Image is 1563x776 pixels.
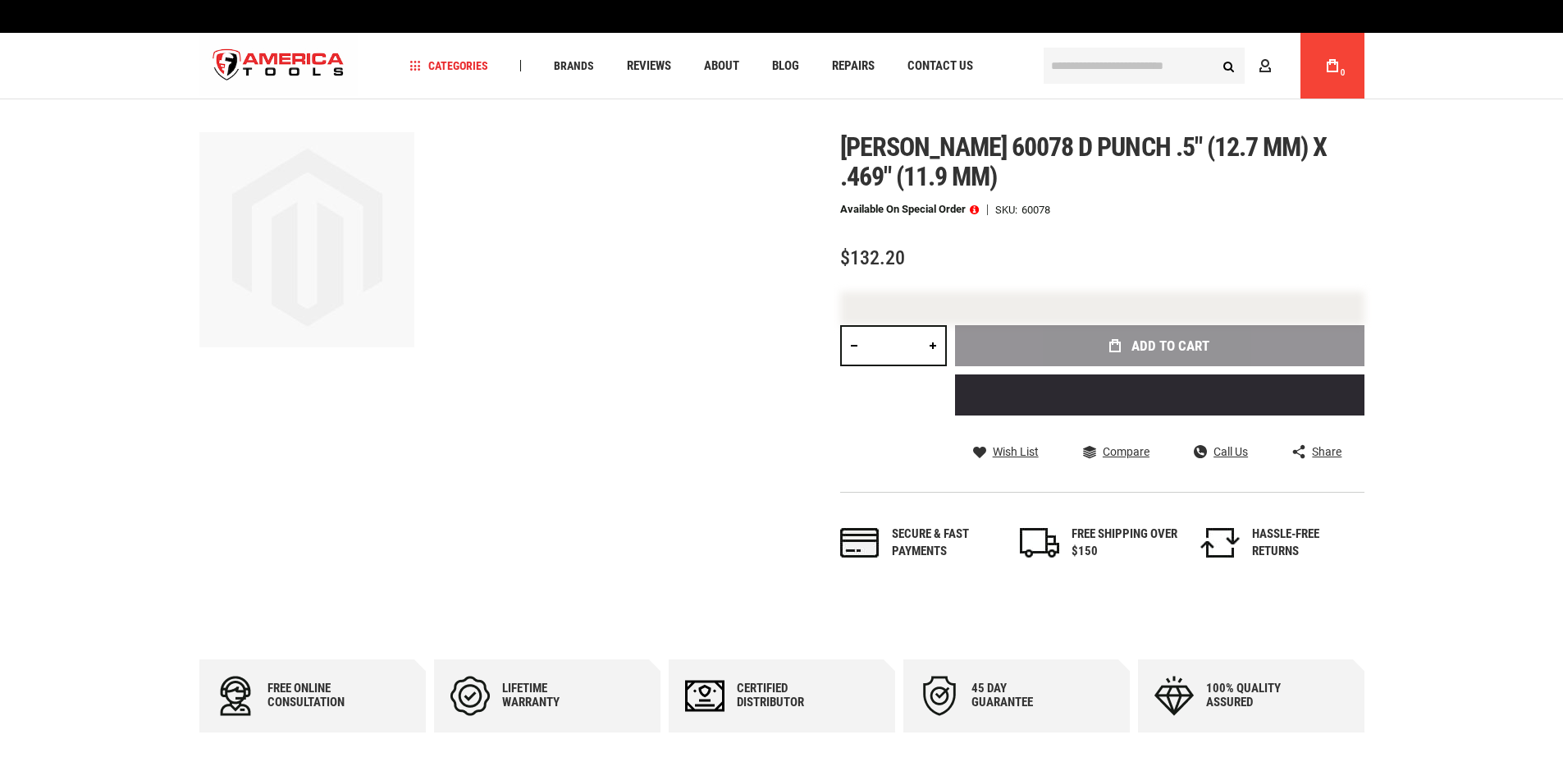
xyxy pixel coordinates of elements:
button: Search [1213,50,1245,81]
img: America Tools [199,35,359,97]
div: Certified Distributor [737,682,835,709]
a: Reviews [619,55,679,77]
a: Categories [402,55,496,77]
a: Contact Us [900,55,980,77]
span: Compare [1103,446,1149,457]
a: About [697,55,747,77]
span: 0 [1341,68,1346,77]
a: store logo [199,35,359,97]
a: 0 [1317,33,1348,99]
span: Repairs [832,60,875,72]
div: HASSLE-FREE RETURNS [1252,526,1359,561]
span: [PERSON_NAME] 60078 d punch .5" (12.7 mm) x .469" (11.9 mm) [840,131,1328,192]
a: Compare [1083,444,1149,459]
span: Share [1312,446,1341,457]
span: Blog [772,60,799,72]
div: Free online consultation [267,682,366,709]
img: payments [840,528,880,558]
span: Reviews [627,60,671,72]
span: Wish List [993,446,1039,457]
span: About [704,60,739,72]
img: main product photo [199,132,414,347]
span: Contact Us [907,60,973,72]
p: Available on Special Order [840,204,979,215]
span: Categories [409,60,488,71]
a: Blog [765,55,807,77]
div: 100% quality assured [1206,682,1305,709]
span: Call Us [1213,446,1248,457]
span: Brands [554,60,594,71]
img: shipping [1020,528,1059,558]
div: Secure & fast payments [892,526,999,561]
div: FREE SHIPPING OVER $150 [1072,526,1178,561]
div: Lifetime warranty [502,682,601,709]
img: returns [1200,528,1240,558]
a: Brands [546,55,601,77]
div: 60078 [1021,204,1050,215]
strong: SKU [995,204,1021,215]
a: Call Us [1194,444,1248,459]
a: Repairs [825,55,882,77]
div: 45 day Guarantee [971,682,1070,709]
a: Wish List [973,444,1039,459]
span: $132.20 [840,246,905,269]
